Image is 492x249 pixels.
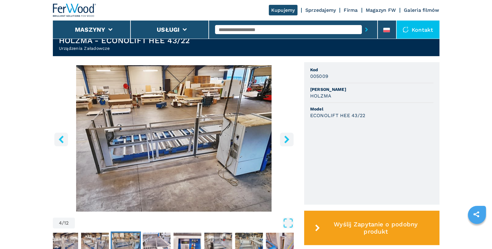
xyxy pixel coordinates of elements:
span: Wyślij Zapytanie o podobny produkt [322,221,429,235]
button: Usługi [157,26,180,33]
div: Kontakt [397,21,439,39]
span: [PERSON_NAME] [310,86,433,92]
button: Wyślij Zapytanie o podobny produkt [304,211,439,245]
span: Model [310,106,433,112]
h2: Urządzenia Załadowcze [59,45,190,51]
iframe: Chat [466,222,487,244]
button: Open Fullscreen [76,218,294,228]
h1: HOLZMA - ECONOLIFT HEE 43/22 [59,36,190,45]
span: 4 [59,221,62,225]
h3: 005009 [310,73,329,80]
img: Kontakt [403,27,409,33]
img: Urządzenia Załadowcze HOLZMA ECONOLIFT HEE 43/22 [53,65,295,212]
a: sharethis [469,207,484,222]
a: Magazyn FW [366,7,396,13]
button: submit-button [362,23,371,37]
button: left-button [54,132,68,146]
div: Go to Slide 4 [53,65,295,212]
a: Kupujemy [269,5,297,15]
span: / [62,221,64,225]
h3: HOLZMA [310,92,332,99]
button: right-button [280,132,294,146]
span: 12 [64,221,69,225]
a: Firma [344,7,358,13]
img: Ferwood [53,4,96,17]
button: Maszyny [75,26,105,33]
a: Sprzedajemy [305,7,336,13]
a: Galeria filmów [404,7,439,13]
h3: ECONOLIFT HEE 43/22 [310,112,365,119]
span: Kod [310,67,433,73]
